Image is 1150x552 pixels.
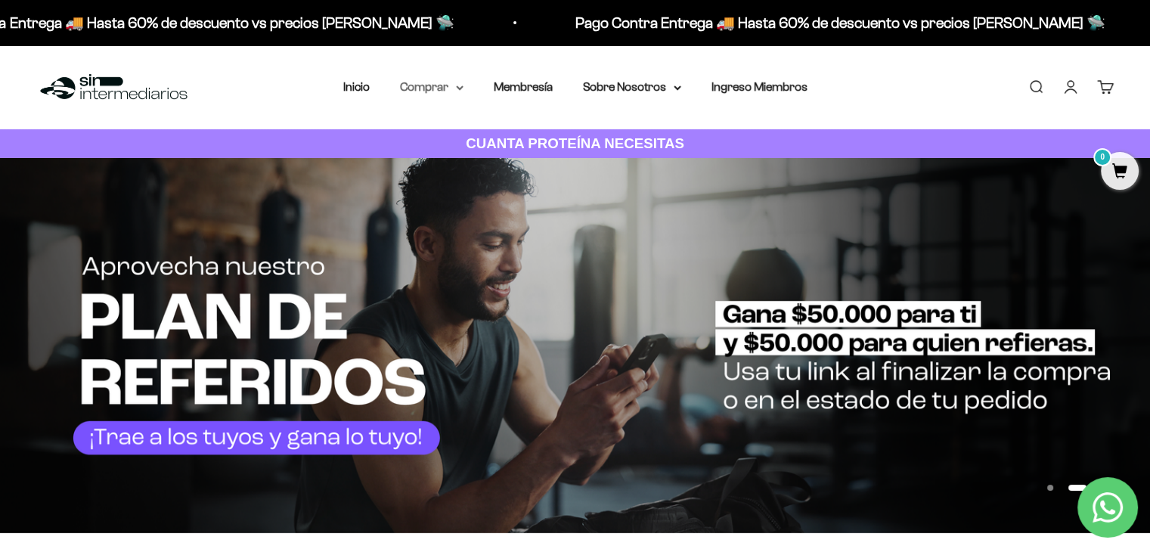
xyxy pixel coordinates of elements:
a: Inicio [343,80,370,93]
summary: Sobre Nosotros [583,77,681,97]
p: Pago Contra Entrega 🚚 Hasta 60% de descuento vs precios [PERSON_NAME] 🛸 [560,11,1090,35]
mark: 0 [1093,148,1111,166]
a: 0 [1101,164,1139,181]
a: Ingreso Miembros [711,80,807,93]
a: Membresía [494,80,553,93]
strong: CUANTA PROTEÍNA NECESITAS [466,135,684,151]
summary: Comprar [400,77,463,97]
